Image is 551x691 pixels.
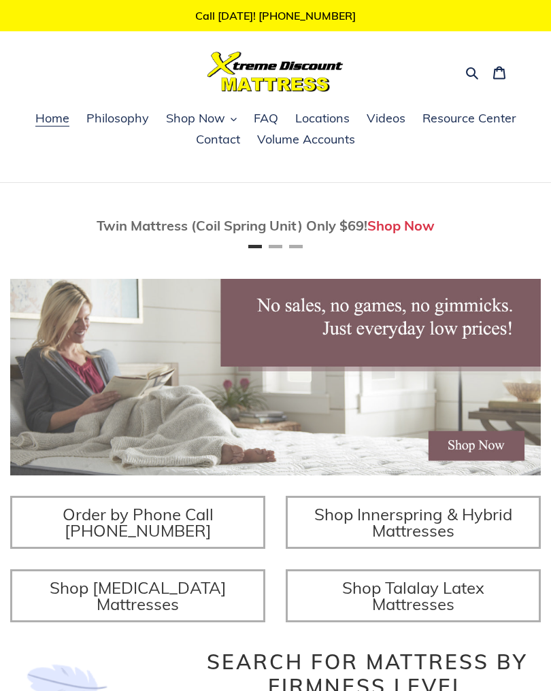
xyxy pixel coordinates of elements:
[196,131,240,148] span: Contact
[286,496,541,549] a: Shop Innerspring & Hybrid Mattresses
[247,109,285,129] a: FAQ
[207,52,344,92] img: Xtreme Discount Mattress
[289,245,303,248] button: Page 3
[288,109,356,129] a: Locations
[248,245,262,248] button: Page 1
[166,110,225,127] span: Shop Now
[257,131,355,148] span: Volume Accounts
[86,110,149,127] span: Philosophy
[63,504,214,541] span: Order by Phone Call [PHONE_NUMBER]
[50,577,227,614] span: Shop [MEDICAL_DATA] Mattresses
[250,130,362,150] a: Volume Accounts
[367,110,405,127] span: Videos
[10,569,265,622] a: Shop [MEDICAL_DATA] Mattresses
[342,577,484,614] span: Shop Talalay Latex Mattresses
[97,217,367,234] span: Twin Mattress (Coil Spring Unit) Only $69!
[367,217,435,234] a: Shop Now
[80,109,156,129] a: Philosophy
[314,504,512,541] span: Shop Innerspring & Hybrid Mattresses
[189,130,247,150] a: Contact
[360,109,412,129] a: Videos
[286,569,541,622] a: Shop Talalay Latex Mattresses
[416,109,523,129] a: Resource Center
[10,496,265,549] a: Order by Phone Call [PHONE_NUMBER]
[422,110,516,127] span: Resource Center
[295,110,350,127] span: Locations
[269,245,282,248] button: Page 2
[29,109,76,129] a: Home
[10,279,541,475] img: herobannermay2022-1652879215306_1200x.jpg
[35,110,69,127] span: Home
[159,109,244,129] button: Shop Now
[254,110,278,127] span: FAQ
